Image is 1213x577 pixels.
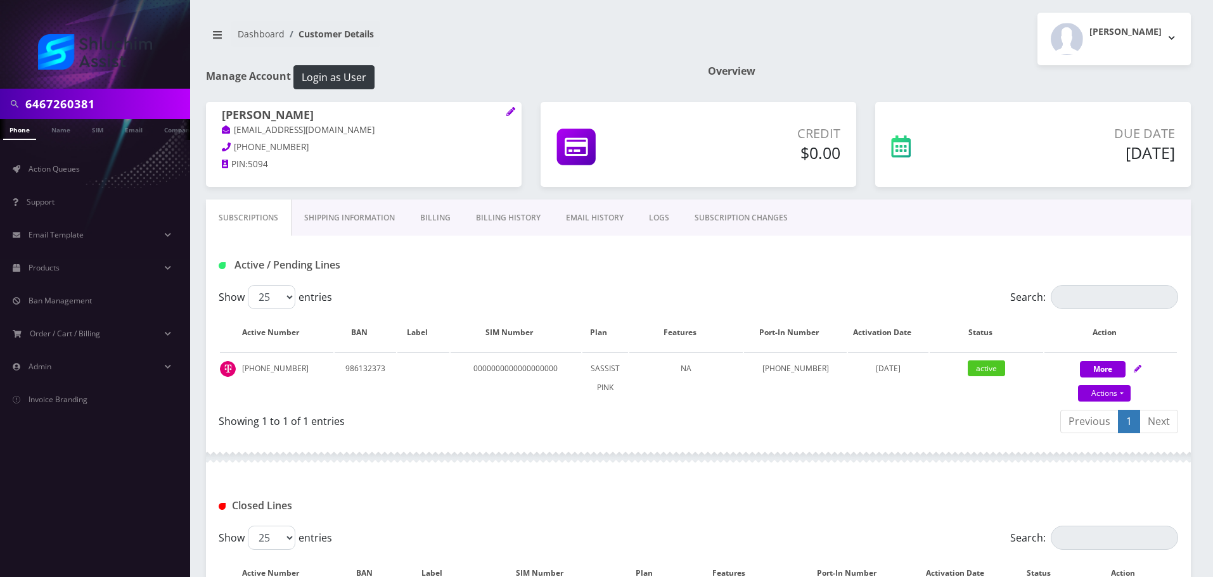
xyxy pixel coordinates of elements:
[397,314,449,351] th: Label: activate to sort column ascending
[3,119,36,140] a: Phone
[27,196,55,207] span: Support
[29,394,87,405] span: Invoice Branding
[335,352,396,403] td: 986132373
[1044,314,1177,351] th: Action: activate to sort column ascending
[248,158,268,170] span: 5094
[744,352,847,403] td: [PHONE_NUMBER]
[206,65,689,89] h1: Manage Account
[683,143,840,162] h5: $0.00
[222,124,375,137] a: [EMAIL_ADDRESS][DOMAIN_NAME]
[992,124,1175,143] p: Due Date
[30,328,100,339] span: Order / Cart / Billing
[219,503,226,510] img: Closed Lines
[25,92,187,116] input: Search in Company
[291,69,375,83] a: Login as User
[992,143,1175,162] h5: [DATE]
[1118,410,1140,433] a: 1
[744,314,847,351] th: Port-In Number: activate to sort column ascending
[1078,385,1131,402] a: Actions
[683,124,840,143] p: Credit
[29,229,84,240] span: Email Template
[968,360,1005,376] span: active
[219,259,526,271] h1: Active / Pending Lines
[1037,13,1191,65] button: [PERSON_NAME]
[1080,361,1126,377] button: More
[234,141,309,153] span: [PHONE_NUMBER]
[629,314,743,351] th: Features: activate to sort column ascending
[222,158,248,171] a: PIN:
[219,500,526,512] h1: Closed Lines
[408,200,463,236] a: Billing
[1089,27,1162,37] h2: [PERSON_NAME]
[219,409,689,429] div: Showing 1 to 1 of 1 entries
[463,200,553,236] a: Billing History
[219,285,332,309] label: Show entries
[553,200,636,236] a: EMAIL HISTORY
[222,108,506,124] h1: [PERSON_NAME]
[293,65,375,89] button: Login as User
[629,352,743,403] td: NA
[29,163,80,174] span: Action Queues
[1139,410,1178,433] a: Next
[158,119,200,139] a: Company
[29,262,60,273] span: Products
[220,352,333,403] td: [PHONE_NUMBER]
[38,34,152,70] img: Shluchim Assist
[451,352,581,403] td: 0000000000000000000
[1010,285,1178,309] label: Search:
[206,21,689,57] nav: breadcrumb
[29,361,51,372] span: Admin
[285,27,374,41] li: Customer Details
[1010,526,1178,550] label: Search:
[220,314,333,351] th: Active Number: activate to sort column ascending
[248,285,295,309] select: Showentries
[45,119,77,139] a: Name
[219,262,226,269] img: Active / Pending Lines
[219,526,332,550] label: Show entries
[1051,526,1178,550] input: Search:
[206,200,292,236] a: Subscriptions
[1060,410,1119,433] a: Previous
[1051,285,1178,309] input: Search:
[930,314,1043,351] th: Status: activate to sort column ascending
[248,526,295,550] select: Showentries
[708,65,1191,77] h1: Overview
[582,314,629,351] th: Plan: activate to sort column ascending
[119,119,149,139] a: Email
[29,295,92,306] span: Ban Management
[335,314,396,351] th: BAN: activate to sort column ascending
[238,28,285,40] a: Dashboard
[582,352,629,403] td: SASSIST PINK
[876,363,901,374] span: [DATE]
[451,314,581,351] th: SIM Number: activate to sort column ascending
[292,200,408,236] a: Shipping Information
[682,200,800,236] a: SUBSCRIPTION CHANGES
[848,314,928,351] th: Activation Date: activate to sort column ascending
[220,361,236,377] img: t_img.png
[636,200,682,236] a: LOGS
[86,119,110,139] a: SIM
